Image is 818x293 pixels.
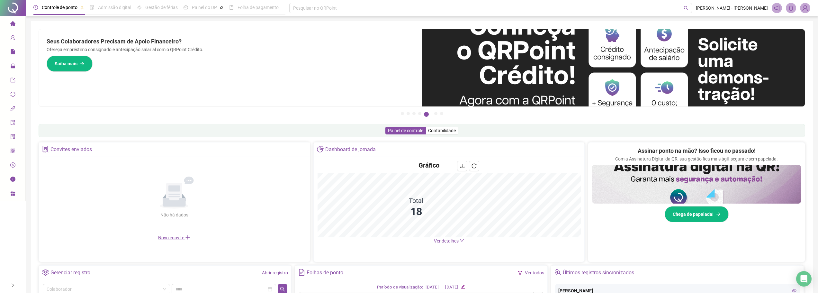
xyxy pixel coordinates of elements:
div: [DATE] [445,284,458,291]
div: Período de visualização: [377,284,423,291]
a: Ver detalhes down [434,238,464,243]
h4: Gráfico [418,161,439,170]
span: Controle de ponto [42,5,77,10]
a: Abrir registro [262,270,288,275]
h2: Seus Colaboradores Precisam de Apoio Financeiro? [47,37,414,46]
span: search [280,287,285,292]
span: filter [518,270,522,275]
span: solution [42,146,49,152]
span: download [460,163,465,169]
span: sync [10,89,15,102]
button: 1 [401,112,404,115]
button: 7 [440,112,443,115]
button: Saiba mais [47,56,93,72]
span: pushpin [220,6,223,10]
span: [PERSON_NAME] - [PERSON_NAME] [696,5,768,12]
span: Chega de papelada! [673,211,714,218]
span: notification [774,5,780,11]
span: plus [185,235,190,240]
p: Ofereça empréstimo consignado e antecipação salarial com o QRPoint Crédito. [47,46,414,53]
a: Ver todos [525,270,544,275]
span: right [11,283,15,288]
img: 70268 [800,3,810,13]
img: banner%2F11e687cd-1386-4cbd-b13b-7bd81425532d.png [422,29,805,106]
span: team [554,269,561,276]
span: sun [137,5,141,10]
span: Saiba mais [55,60,77,67]
span: Novo convite [158,235,190,240]
button: 5 [424,112,429,117]
span: eye [792,288,796,293]
button: Chega de papelada! [665,206,729,222]
div: Dashboard de jornada [325,144,376,155]
span: Gestão de férias [145,5,178,10]
div: Convites enviados [50,144,92,155]
span: arrow-right [80,61,85,66]
button: 4 [418,112,421,115]
span: bell [788,5,794,11]
span: Ver detalhes [434,238,459,243]
span: Admissão digital [98,5,131,10]
button: 6 [434,112,437,115]
div: [DATE] [426,284,439,291]
span: home [10,18,15,31]
span: reload [472,163,477,169]
span: solution [10,131,15,144]
span: arrow-right [716,212,721,216]
span: dollar [10,160,15,172]
button: 3 [412,112,416,115]
div: Não há dados [145,211,204,218]
span: export [10,75,15,87]
div: - [441,284,443,291]
span: Painel do DP [192,5,217,10]
img: banner%2F02c71560-61a6-44d4-94b9-c8ab97240462.png [592,165,801,204]
span: user-add [10,32,15,45]
span: Folha de pagamento [238,5,279,10]
span: info-circle [10,174,15,187]
div: Folhas de ponto [307,267,343,278]
button: 2 [407,112,410,115]
span: api [10,103,15,116]
span: down [460,238,464,243]
span: clock-circle [33,5,38,10]
span: file-text [298,269,305,276]
span: audit [10,117,15,130]
span: lock [10,60,15,73]
span: dashboard [184,5,188,10]
span: file-done [90,5,94,10]
p: Com a Assinatura Digital da QR, sua gestão fica mais ágil, segura e sem papelada. [615,155,778,162]
h2: Assinar ponto na mão? Isso ficou no passado! [638,146,756,155]
span: search [684,6,688,11]
div: Open Intercom Messenger [796,271,812,287]
span: Painel de controle [388,128,423,133]
span: pie-chart [317,146,324,152]
span: edit [461,285,465,289]
span: pushpin [80,6,84,10]
span: qrcode [10,145,15,158]
span: setting [42,269,49,276]
span: gift [10,188,15,201]
div: Últimos registros sincronizados [563,267,634,278]
div: Gerenciar registro [50,267,90,278]
span: file [10,46,15,59]
span: Contabilidade [428,128,456,133]
span: book [229,5,234,10]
